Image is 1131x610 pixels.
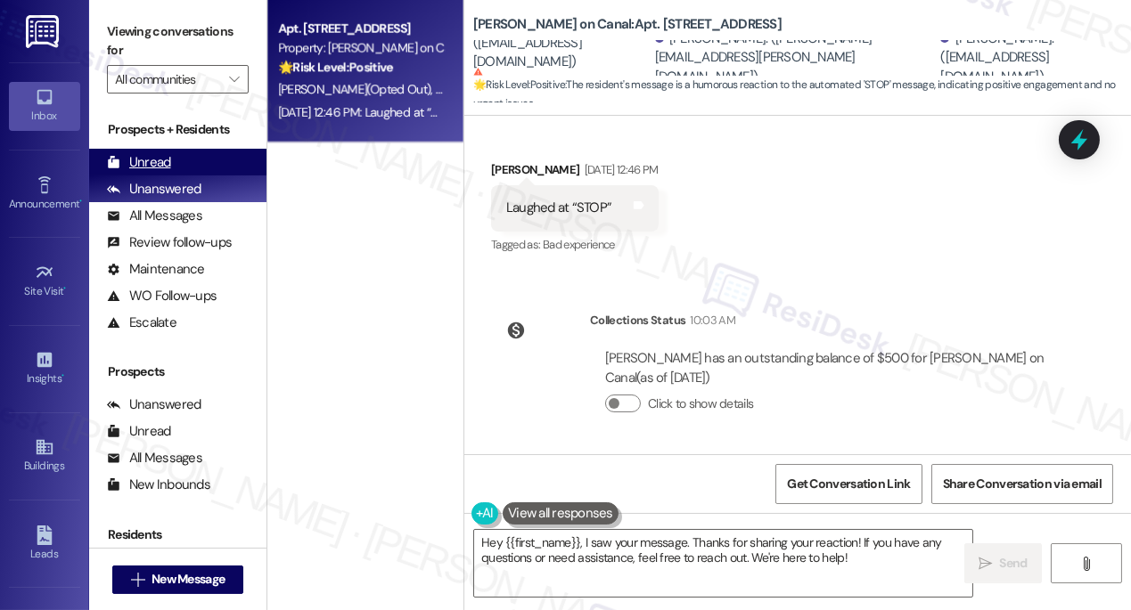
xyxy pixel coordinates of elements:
[89,362,266,381] div: Prospects
[605,349,1049,387] div: [PERSON_NAME] has an outstanding balance of $500 for [PERSON_NAME] on Canal (as of [DATE])
[107,449,202,468] div: All Messages
[107,260,205,279] div: Maintenance
[9,345,80,393] a: Insights •
[131,573,144,587] i: 
[278,104,462,120] div: [DATE] 12:46 PM: Laughed at “STOP”
[648,394,753,413] label: Click to show details
[979,557,992,571] i: 
[278,20,443,38] div: Apt. [STREET_ADDRESS]
[491,232,659,257] div: Tagged as:
[152,570,225,589] span: New Message
[1079,557,1093,571] i: 
[685,311,735,329] div: 10:03 AM
[26,15,62,48] img: ResiDesk Logo
[107,153,171,172] div: Unread
[107,395,201,414] div: Unanswered
[543,237,615,252] span: Bad experience
[107,233,232,252] div: Review follow-ups
[491,160,659,185] div: [PERSON_NAME]
[473,77,565,92] strong: 🌟 Risk Level: Positive
[107,313,176,332] div: Escalate
[473,15,651,72] div: [PERSON_NAME]. ([EMAIL_ADDRESS][DOMAIN_NAME])
[115,65,220,94] input: All communities
[580,160,659,179] div: [DATE] 12:46 PM
[107,287,217,305] div: WO Follow-ups
[64,282,67,295] span: •
[107,422,171,441] div: Unread
[473,67,593,93] sup: Cannot receive text messages
[655,29,937,86] div: [PERSON_NAME]. ([PERSON_NAME][EMAIL_ADDRESS][PERSON_NAME][DOMAIN_NAME])
[107,476,210,494] div: New Inbounds
[787,475,910,493] span: Get Conversation Link
[278,81,436,97] span: [PERSON_NAME] (Opted Out)
[89,525,266,544] div: Residents
[590,311,685,329] div: Collections Status
[112,565,244,594] button: New Message
[940,29,1118,86] div: [PERSON_NAME]. ([EMAIL_ADDRESS][DOMAIN_NAME])
[473,76,1131,114] span: : The resident's message is a humorous reaction to the automated 'STOP' message, indicating posit...
[278,38,443,57] div: Property: [PERSON_NAME] on Canal
[107,207,202,225] div: All Messages
[775,464,922,504] button: Get Conversation Link
[278,59,393,75] strong: 🌟 Risk Level: Positive
[1000,554,1028,573] span: Send
[943,475,1102,493] span: Share Conversation via email
[79,195,82,207] span: •
[229,72,239,86] i: 
[9,82,80,130] a: Inbox
[89,120,266,139] div: Prospects + Residents
[931,464,1113,504] button: Share Conversation via email
[61,370,64,382] span: •
[473,15,782,34] b: [PERSON_NAME] on Canal: Apt. [STREET_ADDRESS]
[9,520,80,568] a: Leads
[506,199,611,217] div: Laughed at “STOP”
[474,530,972,597] textarea: Hey {{first_name}}, I saw your message. Thanks for sharing your reaction! If you have any questio...
[9,257,80,305] a: Site Visit •
[107,180,201,199] div: Unanswered
[9,432,80,480] a: Buildings
[107,18,249,65] label: Viewing conversations for
[964,543,1042,583] button: Send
